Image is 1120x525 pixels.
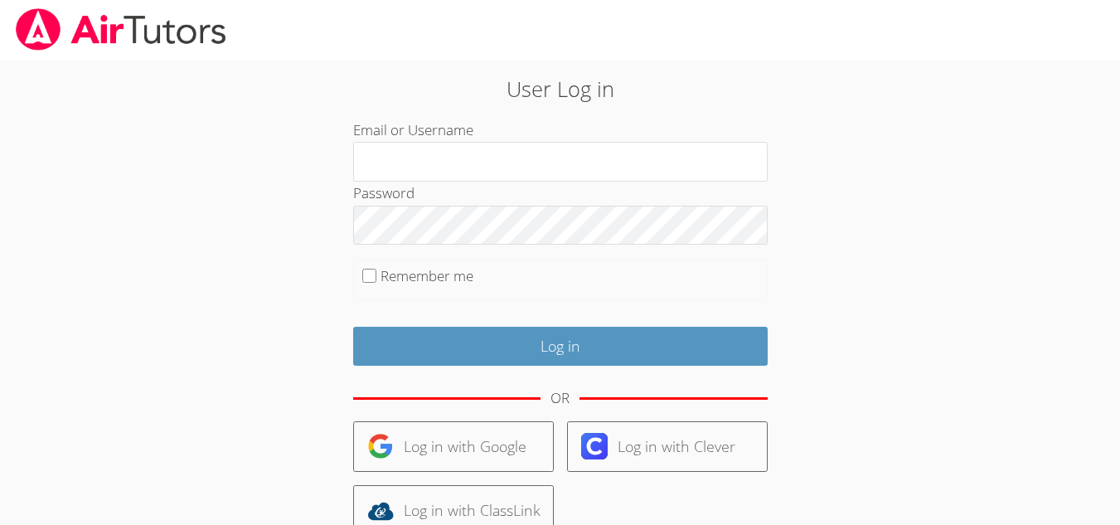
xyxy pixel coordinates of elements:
[258,73,863,105] h2: User Log in
[550,386,570,411] div: OR
[367,433,394,459] img: google-logo-50288ca7cdecda66e5e0955fdab243c47b7ad437acaf1139b6f446037453330a.svg
[581,433,608,459] img: clever-logo-6eab21bc6e7a338710f1a6ff85c0baf02591cd810cc4098c63d3a4b26e2feb20.svg
[567,421,768,472] a: Log in with Clever
[353,421,554,472] a: Log in with Google
[353,327,768,366] input: Log in
[353,183,415,202] label: Password
[367,498,394,524] img: classlink-logo-d6bb404cc1216ec64c9a2012d9dc4662098be43eaf13dc465df04b49fa7ab582.svg
[353,120,473,139] label: Email or Username
[381,266,473,285] label: Remember me
[14,8,228,51] img: airtutors_banner-c4298cdbf04f3fff15de1276eac7730deb9818008684d7c2e4769d2f7ddbe033.png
